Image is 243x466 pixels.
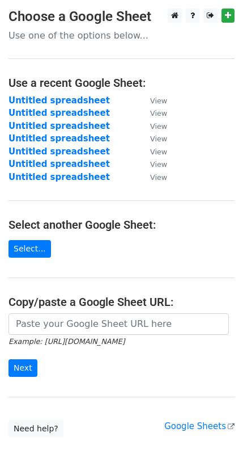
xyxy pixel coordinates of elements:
[8,359,37,377] input: Next
[8,218,235,232] h4: Select another Google Sheet:
[8,337,125,346] small: Example: [URL][DOMAIN_NAME]
[8,30,235,41] p: Use one of the options below...
[150,96,167,105] small: View
[8,172,110,182] a: Untitled spreadsheet
[150,148,167,156] small: View
[8,121,110,131] a: Untitled spreadsheet
[150,122,167,131] small: View
[150,109,167,117] small: View
[8,133,110,144] a: Untitled spreadsheet
[139,108,167,118] a: View
[8,76,235,90] h4: Use a recent Google Sheet:
[164,421,235,431] a: Google Sheets
[139,172,167,182] a: View
[8,108,110,118] a: Untitled spreadsheet
[8,313,229,335] input: Paste your Google Sheet URL here
[139,95,167,106] a: View
[139,159,167,169] a: View
[8,240,51,258] a: Select...
[150,173,167,182] small: View
[8,159,110,169] a: Untitled spreadsheet
[139,133,167,144] a: View
[186,412,243,466] iframe: Chat Widget
[139,121,167,131] a: View
[8,146,110,157] a: Untitled spreadsheet
[150,135,167,143] small: View
[150,160,167,169] small: View
[8,95,110,106] a: Untitled spreadsheet
[8,295,235,309] h4: Copy/paste a Google Sheet URL:
[139,146,167,157] a: View
[8,9,235,25] h3: Choose a Google Sheet
[8,420,63,438] a: Need help?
